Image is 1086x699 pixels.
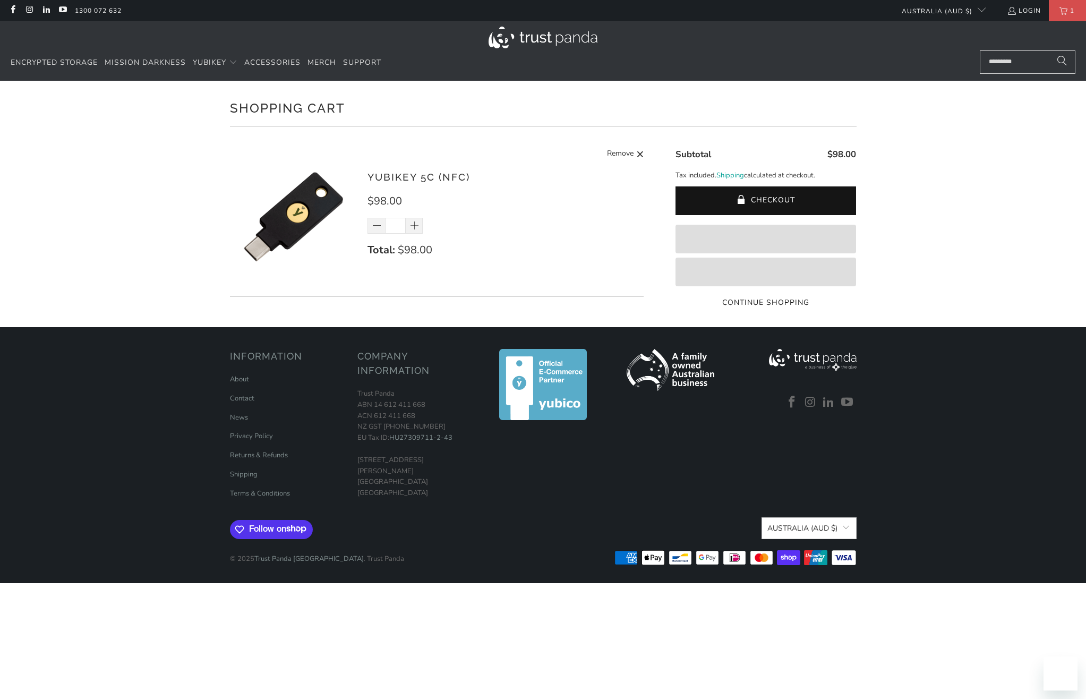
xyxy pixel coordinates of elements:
[784,396,800,410] a: Trust Panda Australia on Facebook
[230,543,404,565] p: © 2025 . Trust Panda
[244,50,301,75] a: Accessories
[230,470,258,479] a: Shipping
[389,433,452,442] a: HU27309711-2-43
[1049,50,1075,74] button: Search
[607,148,634,161] span: Remove
[307,50,336,75] a: Merch
[193,57,226,67] span: YubiKey
[230,431,273,441] a: Privacy Policy
[58,6,67,15] a: Trust Panda Australia on YouTube
[607,148,644,161] a: Remove
[230,374,249,384] a: About
[11,50,98,75] a: Encrypted Storage
[675,170,856,181] p: Tax included. calculated at checkout.
[105,57,186,67] span: Mission Darkness
[75,5,122,16] a: 1300 072 632
[357,388,474,499] p: Trust Panda ABN 14 612 411 668 ACN 612 411 668 NZ GST [PHONE_NUMBER] EU Tax ID: [STREET_ADDRESS][...
[367,243,395,257] strong: Total:
[24,6,33,15] a: Trust Panda Australia on Instagram
[675,148,711,160] span: Subtotal
[489,27,597,48] img: Trust Panda Australia
[821,396,837,410] a: Trust Panda Australia on LinkedIn
[802,396,818,410] a: Trust Panda Australia on Instagram
[343,50,381,75] a: Support
[307,57,336,67] span: Merch
[254,554,364,564] a: Trust Panda [GEOGRAPHIC_DATA]
[230,450,288,460] a: Returns & Refunds
[193,50,237,75] summary: YubiKey
[244,57,301,67] span: Accessories
[105,50,186,75] a: Mission Darkness
[716,170,744,181] a: Shipping
[367,171,470,183] a: YubiKey 5C (NFC)
[675,297,856,309] a: Continue Shopping
[343,57,381,67] span: Support
[367,194,402,208] span: $98.00
[11,57,98,67] span: Encrypted Storage
[230,97,857,118] h1: Shopping Cart
[827,148,856,160] span: $98.00
[1044,657,1078,691] iframe: Button to launch messaging window
[1007,5,1041,16] a: Login
[230,153,357,280] img: YubiKey 5C (NFC)
[980,50,1075,74] input: Search...
[41,6,50,15] a: Trust Panda Australia on LinkedIn
[230,394,254,403] a: Contact
[11,50,381,75] nav: Translation missing: en.navigation.header.main_nav
[762,517,856,539] button: Australia (AUD $)
[230,489,290,498] a: Terms & Conditions
[230,413,248,422] a: News
[675,186,856,215] button: Checkout
[840,396,856,410] a: Trust Panda Australia on YouTube
[8,6,17,15] a: Trust Panda Australia on Facebook
[398,243,432,257] span: $98.00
